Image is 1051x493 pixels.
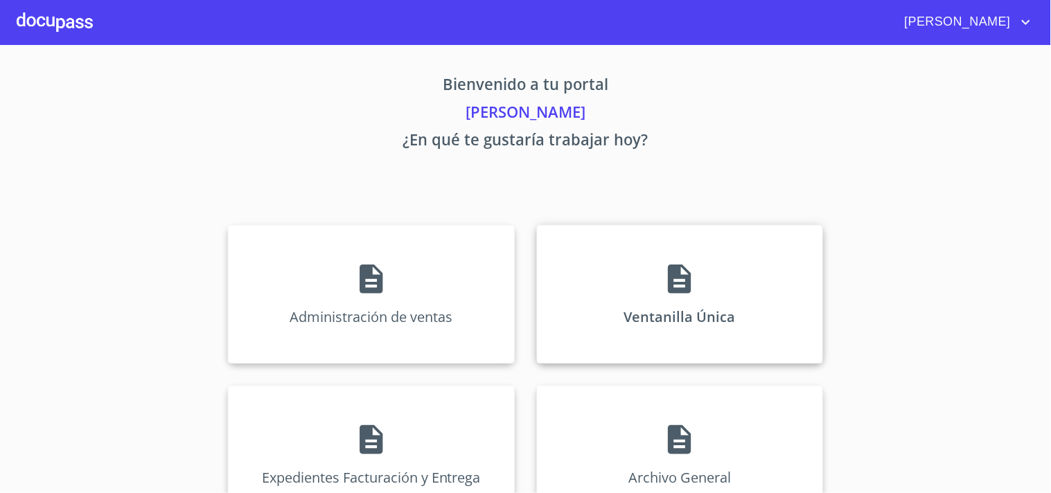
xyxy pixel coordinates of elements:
span: [PERSON_NAME] [894,11,1018,33]
p: Archivo General [628,468,731,487]
p: ¿En qué te gustaría trabajar hoy? [99,128,953,156]
button: account of current user [894,11,1034,33]
p: Expedientes Facturación y Entrega [262,468,481,487]
p: [PERSON_NAME] [99,100,953,128]
p: Administración de ventas [290,307,452,326]
p: Ventanilla Única [624,307,736,326]
p: Bienvenido a tu portal [99,73,953,100]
